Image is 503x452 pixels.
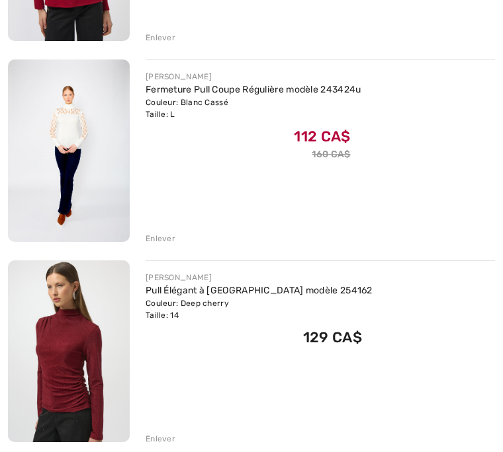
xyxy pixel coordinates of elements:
[146,297,373,321] div: Couleur: Deep cherry Taille: 14
[146,96,361,120] div: Couleur: Blanc Cassé Taille: L
[146,71,361,83] div: [PERSON_NAME]
[8,260,130,443] img: Pull Élégant à Col Montant modèle 254162
[303,328,362,346] span: 129 CA$
[312,149,350,160] s: 160 CA$
[146,32,175,44] div: Enlever
[146,285,373,296] a: Pull Élégant à [GEOGRAPHIC_DATA] modèle 254162
[146,433,175,445] div: Enlever
[146,233,175,245] div: Enlever
[146,272,373,283] div: [PERSON_NAME]
[146,84,361,95] a: Fermeture Pull Coupe Régulière modèle 243424u
[294,128,350,145] span: 112 CA$
[8,59,130,242] img: Fermeture Pull Coupe Régulière modèle 243424u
